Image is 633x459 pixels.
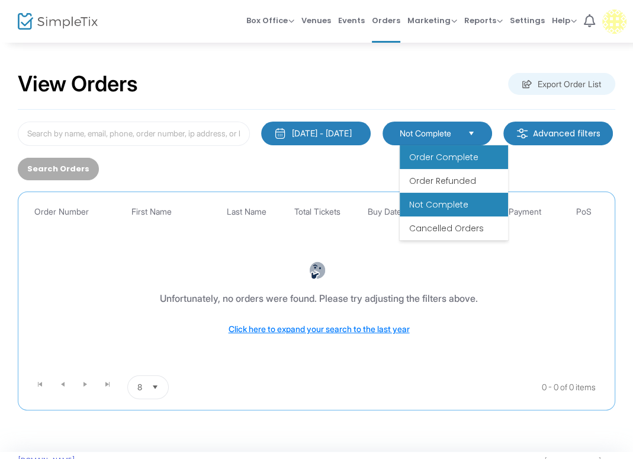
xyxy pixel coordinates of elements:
[137,381,142,393] span: 8
[229,324,410,334] span: Click here to expand your search to the last year
[409,199,468,211] span: Not Complete
[24,198,609,371] div: Data table
[246,15,294,26] span: Box Office
[372,5,400,36] span: Orders
[288,198,347,226] th: Total Tickets
[227,207,266,217] span: Last Name
[409,151,478,163] span: Order Complete
[503,122,613,145] m-button: Advanced filters
[261,122,371,145] button: [DATE] - [DATE]
[18,71,138,97] h2: View Orders
[509,207,541,217] span: Payment
[301,5,331,36] span: Venues
[309,262,326,279] img: face-thinking.png
[409,222,484,234] span: Cancelled Orders
[292,128,351,139] div: [DATE] - [DATE]
[34,207,89,217] span: Order Number
[368,207,401,217] span: Buy Date
[463,127,480,140] button: Select
[409,175,476,187] span: Order Refunded
[510,5,545,36] span: Settings
[147,376,163,399] button: Select
[516,128,528,139] img: filter
[464,15,503,26] span: Reports
[407,15,457,26] span: Marketing
[18,122,250,146] input: Search by name, email, phone, order number, ip address, or last 4 digits of card
[131,207,172,217] span: First Name
[338,5,365,36] span: Events
[287,375,596,399] kendo-pager-info: 0 - 0 of 0 items
[576,207,592,217] span: PoS
[552,15,577,26] span: Help
[274,128,286,139] img: monthly
[160,291,478,305] div: Unfortunately, no orders were found. Please try adjusting the filters above.
[400,128,458,139] span: Not Complete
